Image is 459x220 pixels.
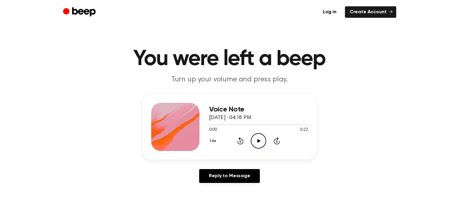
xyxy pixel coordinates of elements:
[209,115,251,121] span: [DATE] · 04:18 PM
[318,6,341,18] a: Log in
[75,48,384,70] h1: You were left a beep
[199,169,260,183] a: Reply to Message
[63,6,97,18] a: Beep
[300,127,308,133] span: 0:22
[345,6,396,18] a: Create Account
[209,105,308,114] h3: Voice Note
[209,127,217,133] span: 0:00
[114,75,346,85] p: Turn up your volume and press play.
[209,136,218,146] button: 1.0x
